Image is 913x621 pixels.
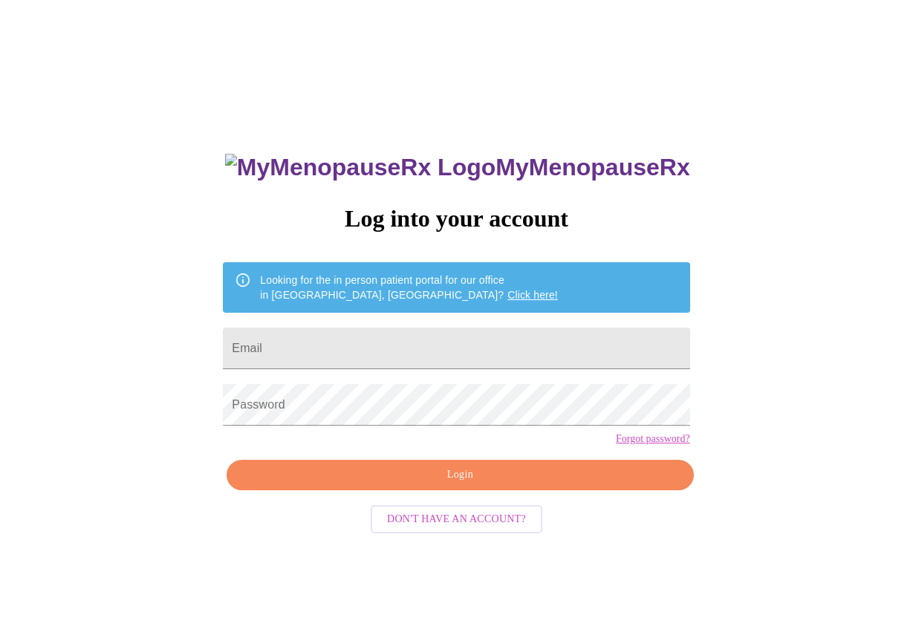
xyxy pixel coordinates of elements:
[244,466,676,484] span: Login
[616,433,690,445] a: Forgot password?
[371,505,542,534] button: Don't have an account?
[225,154,690,181] h3: MyMenopauseRx
[227,460,693,490] button: Login
[387,510,526,529] span: Don't have an account?
[367,512,546,524] a: Don't have an account?
[260,267,558,308] div: Looking for the in person patient portal for our office in [GEOGRAPHIC_DATA], [GEOGRAPHIC_DATA]?
[507,289,558,301] a: Click here!
[225,154,496,181] img: MyMenopauseRx Logo
[223,205,689,233] h3: Log into your account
